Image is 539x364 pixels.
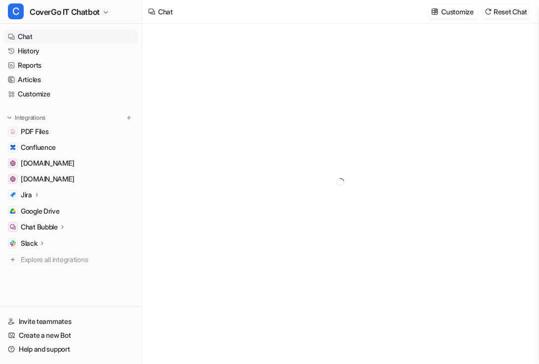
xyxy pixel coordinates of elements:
a: Help and support [4,342,138,356]
img: PDF Files [10,129,16,135]
a: Create a new Bot [4,328,138,342]
span: Explore all integrations [21,252,134,268]
span: [DOMAIN_NAME] [21,174,74,184]
img: expand menu [6,114,13,121]
p: Integrations [15,114,45,122]
img: menu_add.svg [125,114,132,121]
img: customize [431,8,438,15]
img: support.atlassian.com [10,176,16,182]
img: Chat Bubble [10,224,16,230]
img: reset [485,8,492,15]
a: Google DriveGoogle Drive [4,204,138,218]
p: Chat Bubble [21,222,58,232]
a: community.atlassian.com[DOMAIN_NAME] [4,156,138,170]
span: Confluence [21,142,56,152]
img: explore all integrations [8,255,18,265]
img: community.atlassian.com [10,160,16,166]
span: CoverGo IT Chatbot [30,5,100,19]
span: PDF Files [21,127,48,136]
a: Chat [4,30,138,44]
a: History [4,44,138,58]
p: Jira [21,190,32,200]
button: Integrations [4,113,48,123]
a: Invite teammates [4,315,138,328]
p: Customize [441,6,473,17]
img: Confluence [10,144,16,150]
span: C [8,3,24,19]
p: Slack [21,238,38,248]
img: Google Drive [10,208,16,214]
span: Google Drive [21,206,60,216]
div: Chat [158,6,173,17]
img: Jira [10,192,16,198]
a: ConfluenceConfluence [4,140,138,154]
a: Articles [4,73,138,87]
a: support.atlassian.com[DOMAIN_NAME] [4,172,138,186]
img: Slack [10,240,16,246]
a: Explore all integrations [4,253,138,267]
a: PDF FilesPDF Files [4,125,138,138]
a: Customize [4,87,138,101]
button: Reset Chat [482,4,531,19]
button: Customize [428,4,477,19]
a: Reports [4,58,138,72]
span: [DOMAIN_NAME] [21,158,74,168]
